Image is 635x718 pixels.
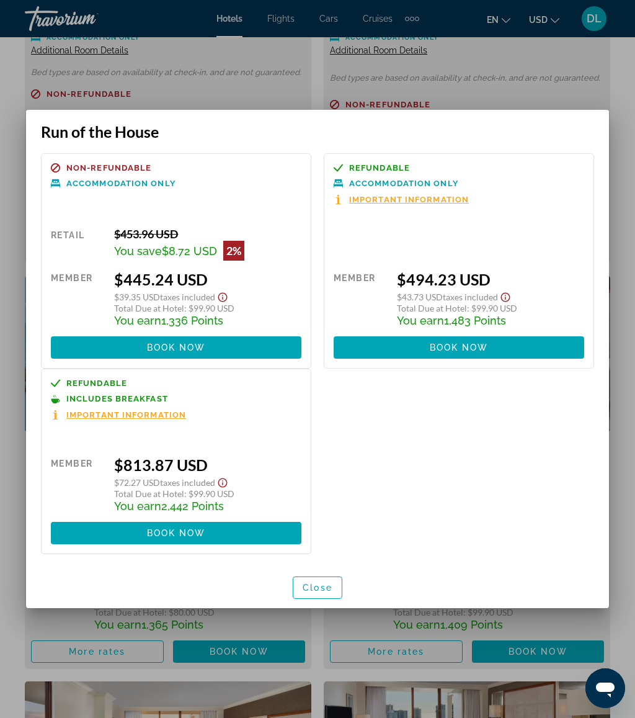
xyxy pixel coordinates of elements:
[161,314,223,327] span: 1,336 Points
[114,270,301,289] div: $445.24 USD
[444,314,506,327] span: 1,483 Points
[397,303,584,313] div: : $99.90 USD
[66,395,168,403] span: Includes Breakfast
[114,500,161,513] span: You earn
[397,292,443,302] span: $43.73 USD
[66,164,151,172] span: Non-refundable
[160,477,215,488] span: Taxes included
[114,303,184,313] span: Total Due at Hotel
[114,488,184,499] span: Total Due at Hotel
[334,194,469,205] button: Important Information
[41,122,594,141] h3: Run of the House
[51,410,186,420] button: Important Information
[66,179,176,187] span: Accommodation Only
[349,164,410,172] span: Refundable
[303,583,332,593] span: Close
[114,245,162,258] span: You save
[114,455,301,474] div: $813.87 USD
[397,270,584,289] div: $494.23 USD
[51,270,105,327] div: Member
[215,289,230,303] button: Show Taxes and Fees disclaimer
[114,314,161,327] span: You earn
[66,411,186,419] span: Important Information
[51,336,301,359] button: Book now
[162,245,217,258] span: $8.72 USD
[114,227,301,241] div: $453.96 USD
[334,336,584,359] button: Book now
[334,270,388,327] div: Member
[349,179,459,187] span: Accommodation Only
[443,292,498,302] span: Taxes included
[114,477,160,488] span: $72.27 USD
[147,528,206,538] span: Book now
[51,455,105,513] div: Member
[397,314,444,327] span: You earn
[585,668,625,708] iframe: Botón para iniciar la ventana de mensajería
[293,577,342,599] button: Close
[51,227,105,261] div: Retail
[147,343,206,352] span: Book now
[430,343,489,352] span: Book now
[160,292,215,302] span: Taxes included
[114,488,301,499] div: : $99.90 USD
[397,303,467,313] span: Total Due at Hotel
[51,522,301,544] button: Book now
[66,379,127,387] span: Refundable
[334,163,584,173] a: Refundable
[349,195,469,204] span: Important Information
[498,289,513,303] button: Show Taxes and Fees disclaimer
[161,500,224,513] span: 2,442 Points
[223,241,244,261] div: 2%
[114,292,160,302] span: $39.35 USD
[51,379,301,388] a: Refundable
[215,474,230,488] button: Show Taxes and Fees disclaimer
[114,303,301,313] div: : $99.90 USD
